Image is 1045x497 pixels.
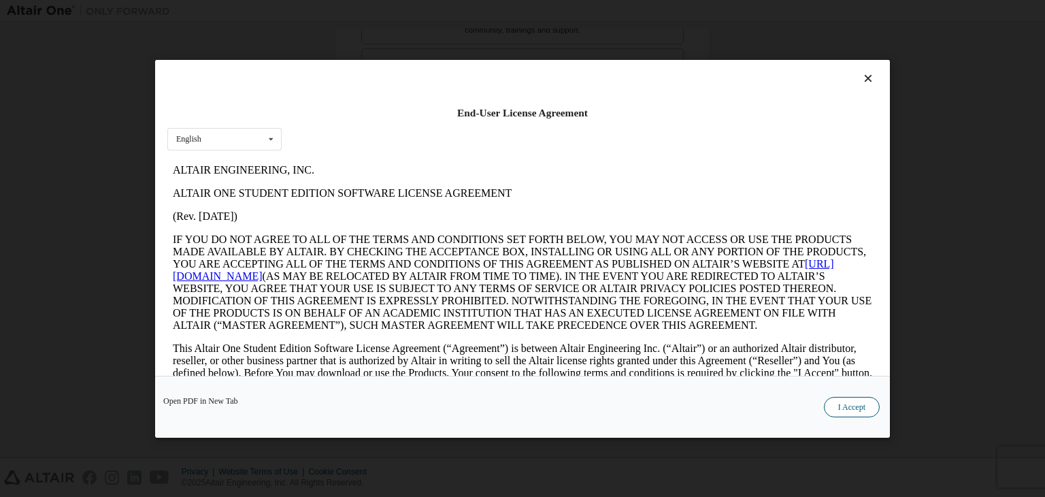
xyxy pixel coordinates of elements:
[5,184,705,233] p: This Altair One Student Edition Software License Agreement (“Agreement”) is between Altair Engine...
[5,52,705,64] p: (Rev. [DATE])
[5,75,705,173] p: IF YOU DO NOT AGREE TO ALL OF THE TERMS AND CONDITIONS SET FORTH BELOW, YOU MAY NOT ACCESS OR USE...
[163,397,238,405] a: Open PDF in New Tab
[176,135,201,143] div: English
[5,29,705,41] p: ALTAIR ONE STUDENT EDITION SOFTWARE LICENSE AGREEMENT
[824,397,880,417] button: I Accept
[5,5,705,18] p: ALTAIR ENGINEERING, INC.
[167,106,878,120] div: End-User License Agreement
[5,99,667,123] a: [URL][DOMAIN_NAME]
